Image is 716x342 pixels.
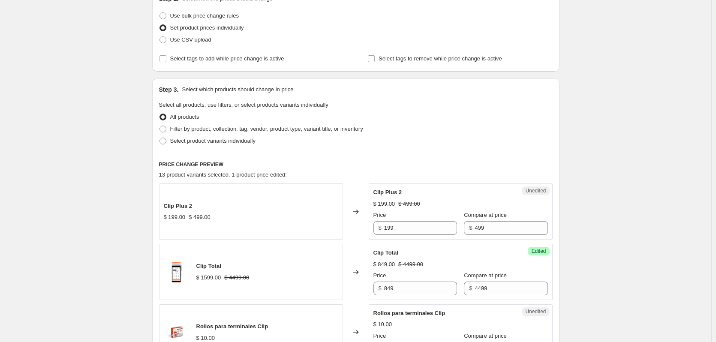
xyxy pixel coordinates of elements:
[159,171,287,178] span: 13 product variants selected. 1 product price edited:
[170,55,284,62] span: Select tags to add while price change is active
[373,333,386,339] span: Price
[373,200,395,208] div: $ 199.00
[170,114,199,120] span: All products
[170,138,256,144] span: Select product variants individually
[525,308,546,315] span: Unedited
[373,272,386,279] span: Price
[170,12,239,19] span: Use bulk price change rules
[170,126,363,132] span: Filter by product, collection, tag, vendor, product type, variant title, or inventory
[379,225,382,231] span: $
[159,85,179,94] h2: Step 3.
[196,263,221,269] span: Clip Total
[464,212,507,218] span: Compare at price
[373,249,398,256] span: Clip Total
[379,55,502,62] span: Select tags to remove while price change is active
[164,203,192,209] span: Clip Plus 2
[373,212,386,218] span: Price
[196,273,221,282] div: $ 1599.00
[469,285,472,291] span: $
[373,320,392,329] div: $ 10.00
[164,259,190,285] img: Img_c54df3e0-b74d-41ef-8fd9-a95bcf0f39ad_80x.png
[189,213,211,222] strike: $ 499.00
[159,102,328,108] span: Select all products, use filters, or select products variants individually
[373,189,402,195] span: Clip Plus 2
[531,248,546,255] span: Edited
[525,187,546,194] span: Unedited
[164,213,186,222] div: $ 199.00
[170,36,211,43] span: Use CSV upload
[373,260,395,269] div: $ 849.00
[398,200,420,208] strike: $ 499.00
[196,323,268,330] span: Rollos para terminales Clip
[464,272,507,279] span: Compare at price
[224,273,249,282] strike: $ 4499.00
[464,333,507,339] span: Compare at price
[182,85,293,94] p: Select which products should change in price
[170,24,244,31] span: Set product prices individually
[373,310,445,316] span: Rollos para terminales Clip
[469,225,472,231] span: $
[398,260,423,269] strike: $ 4499.00
[379,285,382,291] span: $
[159,161,553,168] h6: PRICE CHANGE PREVIEW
